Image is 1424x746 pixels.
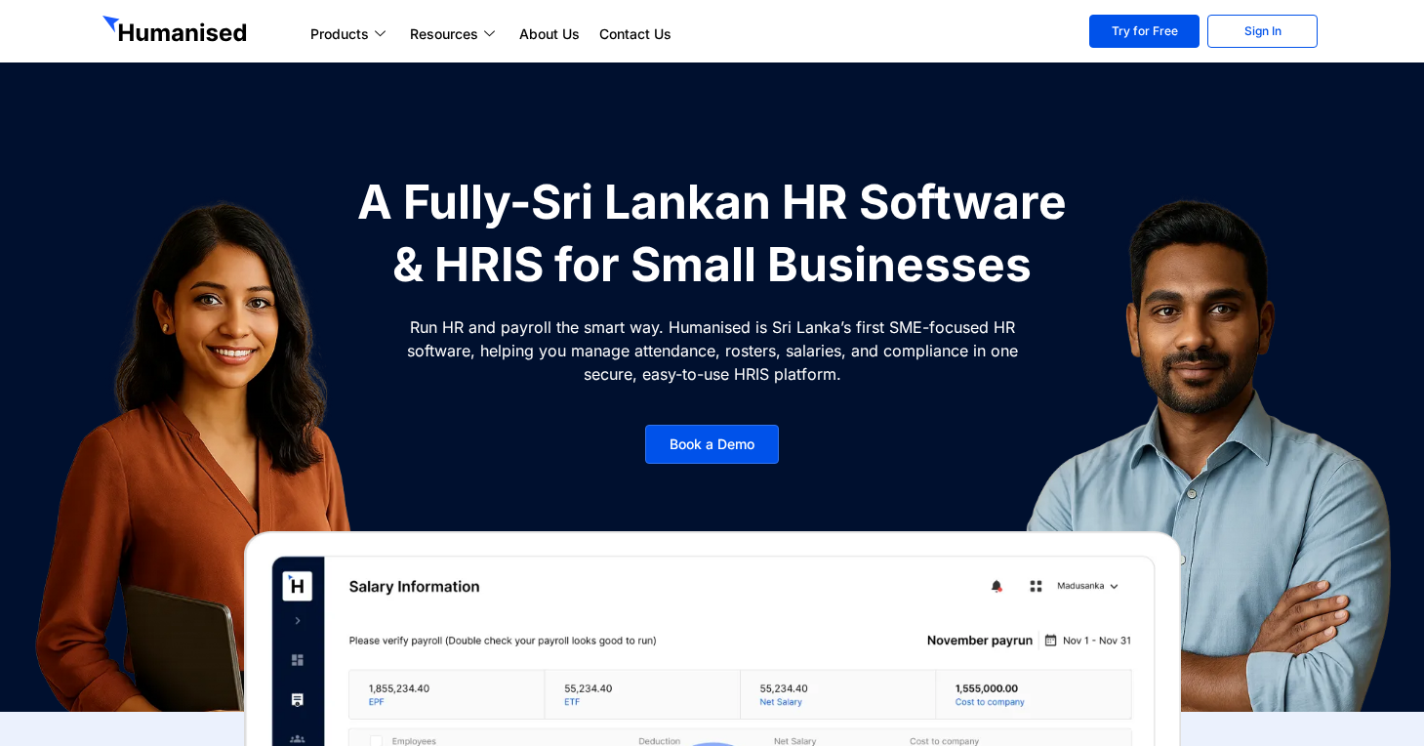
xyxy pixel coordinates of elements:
a: Contact Us [590,22,681,46]
a: Products [301,22,400,46]
h1: A Fully-Sri Lankan HR Software & HRIS for Small Businesses [346,171,1078,296]
p: Run HR and payroll the smart way. Humanised is Sri Lanka’s first SME-focused HR software, helping... [405,315,1020,386]
a: Try for Free [1089,15,1200,48]
a: About Us [509,22,590,46]
span: Book a Demo [670,437,754,451]
a: Book a Demo [645,425,779,464]
a: Sign In [1207,15,1318,48]
img: GetHumanised Logo [102,16,251,47]
a: Resources [400,22,509,46]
